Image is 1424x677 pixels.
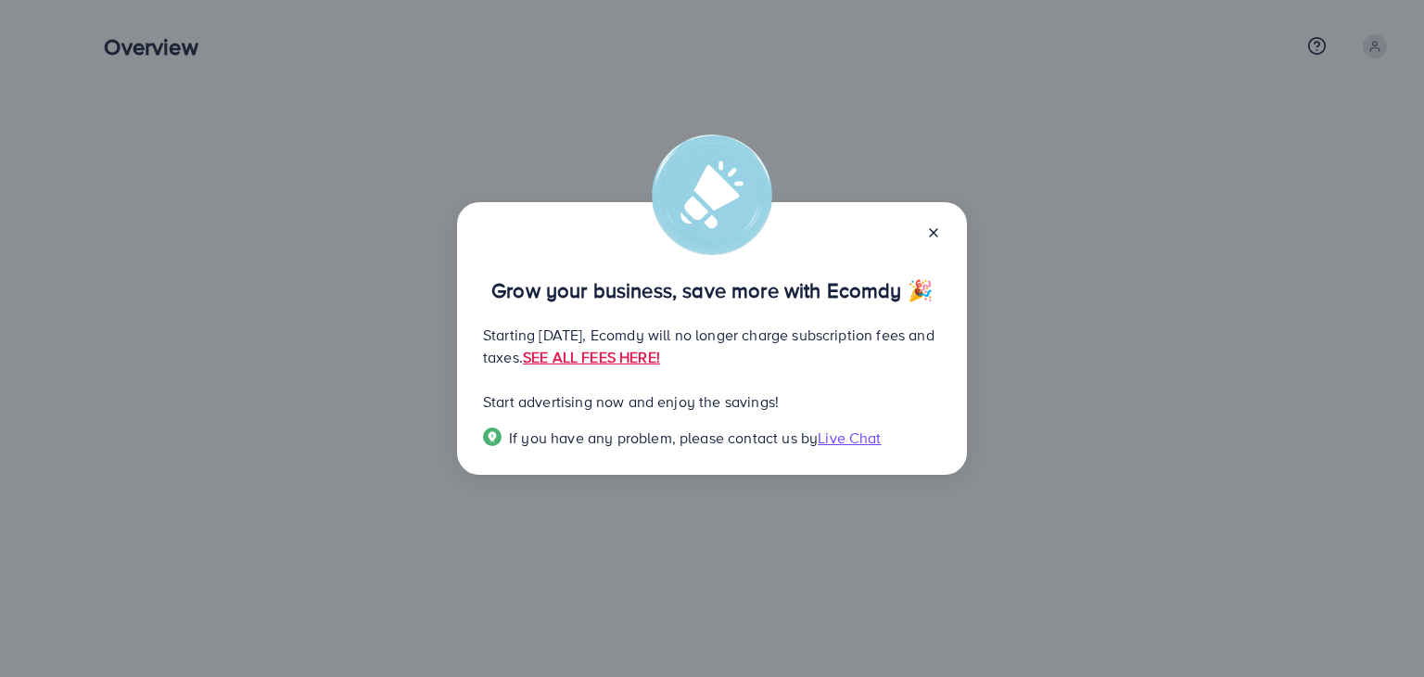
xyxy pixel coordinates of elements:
[483,390,941,413] p: Start advertising now and enjoy the savings!
[483,279,941,301] p: Grow your business, save more with Ecomdy 🎉
[652,134,772,255] img: alert
[523,347,660,367] a: SEE ALL FEES HERE!
[509,428,818,448] span: If you have any problem, please contact us by
[818,428,881,448] span: Live Chat
[483,428,502,446] img: Popup guide
[483,324,941,368] p: Starting [DATE], Ecomdy will no longer charge subscription fees and taxes.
